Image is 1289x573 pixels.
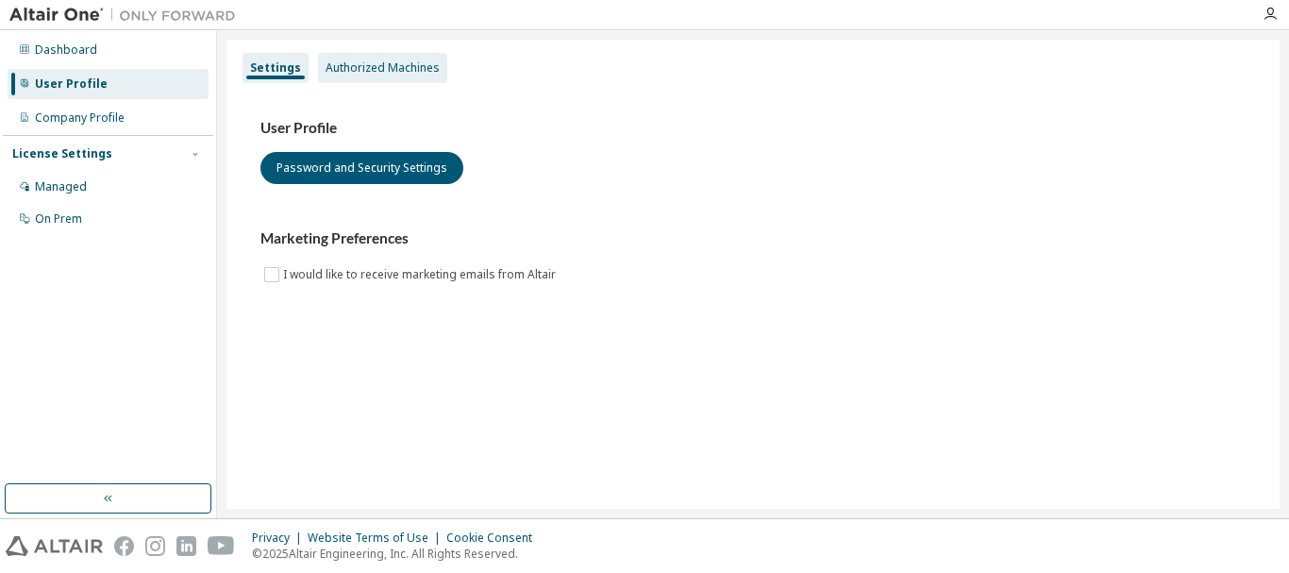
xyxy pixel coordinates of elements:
h3: Marketing Preferences [260,229,1246,248]
img: Altair One [9,6,245,25]
p: © 2025 Altair Engineering, Inc. All Rights Reserved. [252,546,544,562]
img: facebook.svg [114,536,134,556]
img: youtube.svg [208,536,235,556]
div: Company Profile [35,110,125,126]
div: Settings [250,60,301,76]
div: Privacy [252,531,308,546]
img: linkedin.svg [176,536,196,556]
img: altair_logo.svg [6,536,103,556]
label: I would like to receive marketing emails from Altair [283,263,560,286]
div: Authorized Machines [326,60,440,76]
h3: User Profile [260,119,1246,138]
div: Website Terms of Use [308,531,446,546]
div: Managed [35,179,87,194]
div: Dashboard [35,42,97,58]
div: Cookie Consent [446,531,544,546]
img: instagram.svg [145,536,165,556]
div: License Settings [12,146,112,161]
div: User Profile [35,76,108,92]
button: Password and Security Settings [260,152,463,184]
div: On Prem [35,211,82,227]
